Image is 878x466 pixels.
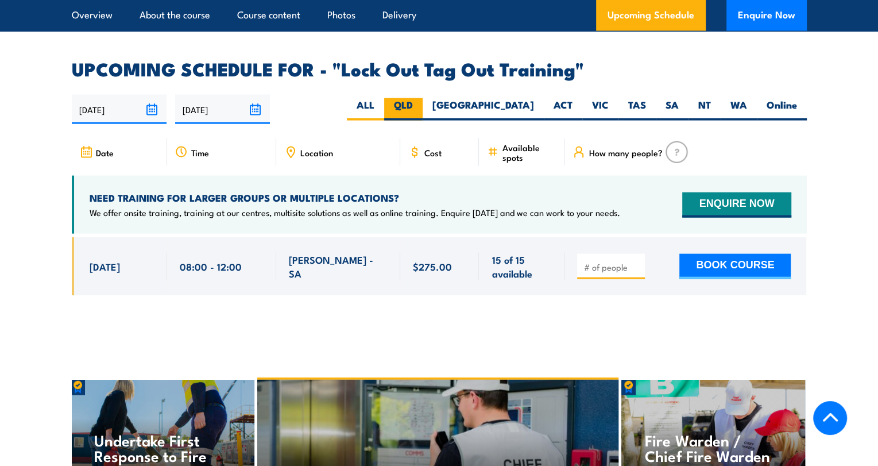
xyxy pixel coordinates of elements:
[347,98,384,121] label: ALL
[300,148,333,157] span: Location
[757,98,807,121] label: Online
[721,98,757,121] label: WA
[175,95,270,124] input: To date
[90,260,120,273] span: [DATE]
[492,253,552,280] span: 15 of 15 available
[589,148,662,157] span: How many people?
[191,148,209,157] span: Time
[72,60,807,76] h2: UPCOMING SCHEDULE FOR - "Lock Out Tag Out Training"
[656,98,689,121] label: SA
[289,253,388,280] span: [PERSON_NAME] - SA
[423,98,544,121] label: [GEOGRAPHIC_DATA]
[618,98,656,121] label: TAS
[502,143,556,162] span: Available spots
[90,207,620,218] p: We offer onsite training, training at our centres, multisite solutions as well as online training...
[582,98,618,121] label: VIC
[679,254,791,279] button: BOOK COURSE
[682,192,791,218] button: ENQUIRE NOW
[689,98,721,121] label: NT
[413,260,452,273] span: $275.00
[424,148,442,157] span: Cost
[96,148,114,157] span: Date
[180,260,242,273] span: 08:00 - 12:00
[544,98,582,121] label: ACT
[384,98,423,121] label: QLD
[583,261,641,273] input: # of people
[72,95,167,124] input: From date
[90,191,620,204] h4: NEED TRAINING FOR LARGER GROUPS OR MULTIPLE LOCATIONS?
